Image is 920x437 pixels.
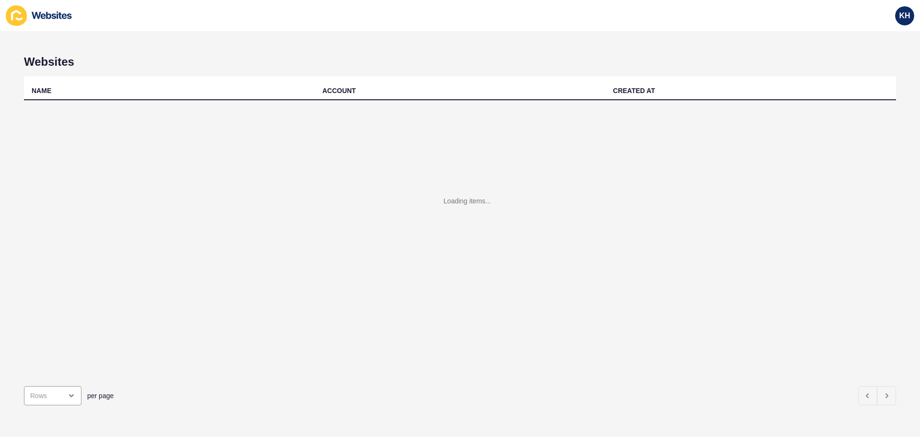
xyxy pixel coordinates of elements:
[613,86,655,95] div: CREATED AT
[87,391,114,401] span: per page
[899,11,910,21] span: KH
[32,86,51,95] div: NAME
[24,386,81,405] div: open menu
[322,86,356,95] div: ACCOUNT
[444,196,491,206] div: Loading items...
[24,55,896,69] h1: Websites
